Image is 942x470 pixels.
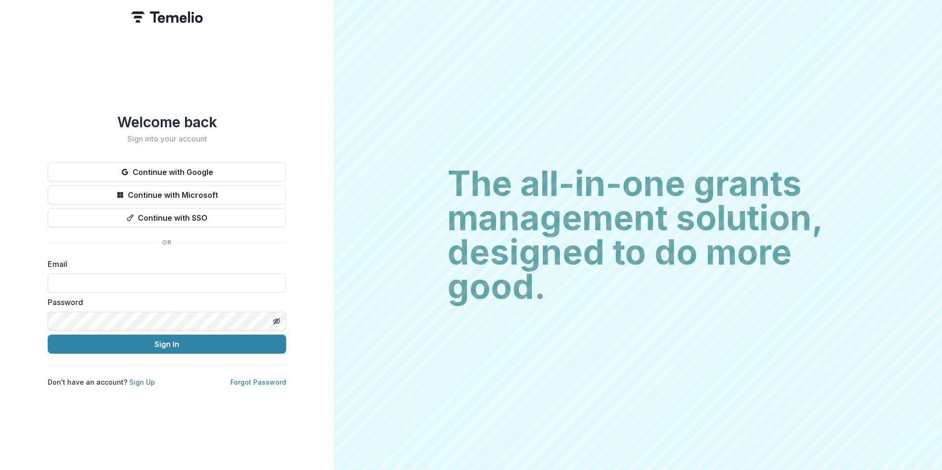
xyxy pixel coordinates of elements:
[48,134,286,143] h2: Sign into your account
[48,185,286,204] button: Continue with Microsoft
[48,377,155,387] p: Don't have an account?
[48,296,280,308] label: Password
[269,314,284,329] button: Toggle password visibility
[48,258,280,270] label: Email
[48,113,286,131] h1: Welcome back
[48,163,286,182] button: Continue with Google
[230,378,286,386] a: Forgot Password
[48,335,286,354] button: Sign In
[131,11,203,23] img: Temelio
[48,208,286,227] button: Continue with SSO
[129,378,155,386] a: Sign Up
